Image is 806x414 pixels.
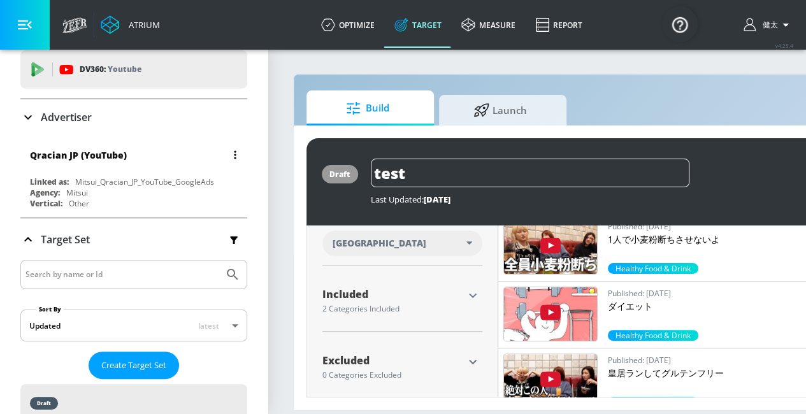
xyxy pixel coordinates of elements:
[504,220,597,274] img: za82g_ZXTO0
[41,110,92,124] p: Advertiser
[311,2,384,48] a: optimize
[608,263,698,274] span: Healthy Food & Drink
[662,6,698,42] button: Open Resource Center
[69,198,89,209] div: Other
[322,305,463,313] div: 2 Categories Included
[66,187,88,198] div: Mitsui
[758,20,778,31] span: login as: kenta.kurishima@mbk-digital.co.jp
[504,354,597,408] img: GT9_nBQUqW0
[319,93,416,124] span: Build
[322,371,463,379] div: 0 Categories Excluded
[333,237,426,250] span: [GEOGRAPHIC_DATA]
[20,50,247,89] div: DV360: Youtube
[329,169,350,180] div: draft
[451,2,525,48] a: measure
[525,2,592,48] a: Report
[20,99,247,135] div: Advertiser
[384,2,451,48] a: Target
[608,330,698,341] div: 62.0%
[322,231,482,256] div: [GEOGRAPHIC_DATA]
[452,95,549,125] span: Launch
[101,15,160,34] a: Atrium
[424,194,450,205] span: [DATE]
[108,62,141,76] p: Youtube
[504,287,597,341] img: BIaBkv3c1vw
[124,19,160,31] div: Atrium
[101,358,166,373] span: Create Target Set
[30,187,60,198] div: Agency:
[322,355,463,366] div: Excluded
[775,42,793,49] span: v 4.25.4
[20,139,247,212] div: Qracian JP (YouTube)Linked as:Mitsui_Qracian_JP_YouTube_GoogleAdsAgency:MitsuiVertical:Other
[30,149,127,161] div: Qracian JP (YouTube)
[608,263,698,274] div: 56.6%
[41,232,90,246] p: Target Set
[25,266,219,283] input: Search by name or Id
[20,218,247,261] div: Target Set
[36,305,64,313] label: Sort By
[744,17,793,32] button: 健太
[75,176,214,187] div: Mitsui_Qracian_JP_YouTube_GoogleAds
[30,198,62,209] div: Vertical:
[608,330,698,341] span: Healthy Food & Drink
[322,289,463,299] div: Included
[37,400,51,406] div: draft
[198,320,219,331] span: latest
[29,320,61,331] div: Updated
[30,176,69,187] div: Linked as:
[89,352,179,379] button: Create Target Set
[80,62,141,76] p: DV360:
